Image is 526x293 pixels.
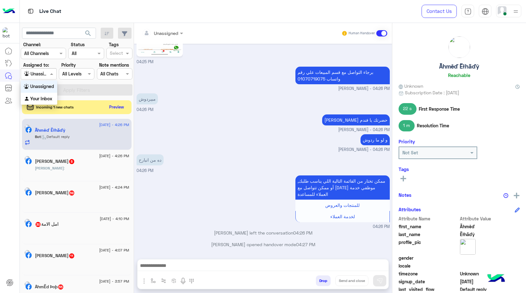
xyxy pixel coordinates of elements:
[25,281,30,287] img: picture
[399,263,459,269] span: locale
[399,231,459,238] span: last_name
[296,242,315,247] span: 04:27 PM
[485,268,507,290] img: hulul-logo.png
[99,279,129,284] span: [DATE] - 3:57 PM
[460,223,520,230] span: Ãhmêď
[27,7,35,15] img: tab
[64,166,65,170] span: :
[71,41,85,48] label: Status
[39,7,61,16] p: Live Chat
[58,285,63,290] span: 55
[25,127,32,133] img: Facebook
[399,239,459,253] span: profile_pic
[100,216,129,222] span: [DATE] - 4:10 PM
[325,202,360,208] span: للمنتجات والعروض
[109,50,123,58] div: Select
[399,215,459,222] span: Attribute Name
[399,103,417,114] span: 22 s
[69,191,74,196] span: 59
[25,284,32,290] img: Facebook
[460,286,520,293] span: Default reply
[460,231,520,238] span: Ëłhãďý
[23,62,49,68] label: Assigned to:
[35,134,41,139] span: Bot
[25,124,30,130] img: picture
[349,31,375,36] small: Human Handover
[137,168,154,173] span: 04:26 PM
[61,62,76,68] label: Priority
[377,278,383,284] img: send message
[449,36,470,58] img: picture
[462,5,474,18] a: tab
[69,159,74,164] span: 5
[399,286,459,293] span: last_visited_flow
[36,222,41,227] span: 30
[148,275,159,286] button: select flow
[482,8,489,15] img: tab
[107,102,127,112] button: Preview
[316,275,331,286] button: Drop
[35,222,59,227] h5: امل الامة
[171,278,176,283] img: create order
[338,127,390,133] span: [PERSON_NAME] - 04:26 PM
[137,93,158,104] p: 2/9/2025, 4:26 PM
[3,27,14,39] img: 322208621163248
[399,207,421,212] h6: Attributes
[137,107,154,112] span: 04:26 PM
[460,215,520,222] span: Attribute Value
[322,114,390,125] p: 2/9/2025, 4:26 PM
[36,104,74,110] span: Incoming 1 new chats
[293,230,312,235] span: 04:26 PM
[460,278,520,285] span: 2025-09-02T13:23:58.036Z
[417,122,449,129] span: Resolution Time
[335,275,368,286] button: Send and close
[99,122,129,128] span: [DATE] - 4:26 PM
[99,247,129,253] span: [DATE] - 4:07 PM
[514,193,519,198] img: add
[151,278,156,283] img: select flow
[140,277,148,285] img: send attachment
[439,63,479,70] h5: Ãhmêď Ëłhãďý
[99,153,129,159] span: [DATE] - 4:26 PM
[460,255,520,261] span: null
[25,252,32,258] img: Facebook
[460,270,520,277] span: Unknown
[498,6,506,15] img: userImage
[99,185,129,190] span: [DATE] - 4:24 PM
[330,214,355,219] span: لخدمة العملاء
[21,80,57,105] ng-dropdown-panel: Options list
[373,224,390,230] span: 04:26 PM
[24,84,30,90] img: INBOX.AGENTFILTER.UNASSIGNED
[35,284,64,290] h5: ÀhmËd Þoþ
[23,41,41,48] label: Channel:
[399,166,520,172] h6: Tags
[30,84,54,89] b: Unassigned
[419,106,460,112] span: First Response Time
[159,275,169,286] button: Trigger scenario
[361,134,390,145] p: 2/9/2025, 4:26 PM
[405,89,459,96] span: Subscription Date : [DATE]
[399,278,459,285] span: signup_date
[338,147,390,153] span: [PERSON_NAME] - 04:26 PM
[399,255,459,261] span: gender
[25,250,30,256] img: picture
[399,192,411,198] h6: Notes
[460,239,476,255] img: picture
[399,120,415,131] span: 1 m
[25,221,32,227] img: Facebook
[503,193,508,198] img: notes
[35,253,75,258] h5: Mahmoud Bahy
[295,67,390,84] p: 2/9/2025, 4:26 PM
[25,158,32,164] img: Facebook
[24,96,30,102] img: INBOX.AGENTFILTER.YOURINBOX
[399,139,415,144] h6: Priority
[137,59,154,64] span: 04:25 PM
[35,159,75,164] h5: احمد محمد سيد
[35,166,64,170] span: [PERSON_NAME]
[69,253,74,258] span: 11
[460,263,520,269] span: null
[35,128,65,133] h5: Ãhmêď Ëłhãďý
[25,190,32,196] img: Facebook
[3,5,15,18] img: Logo
[399,270,459,277] span: timezone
